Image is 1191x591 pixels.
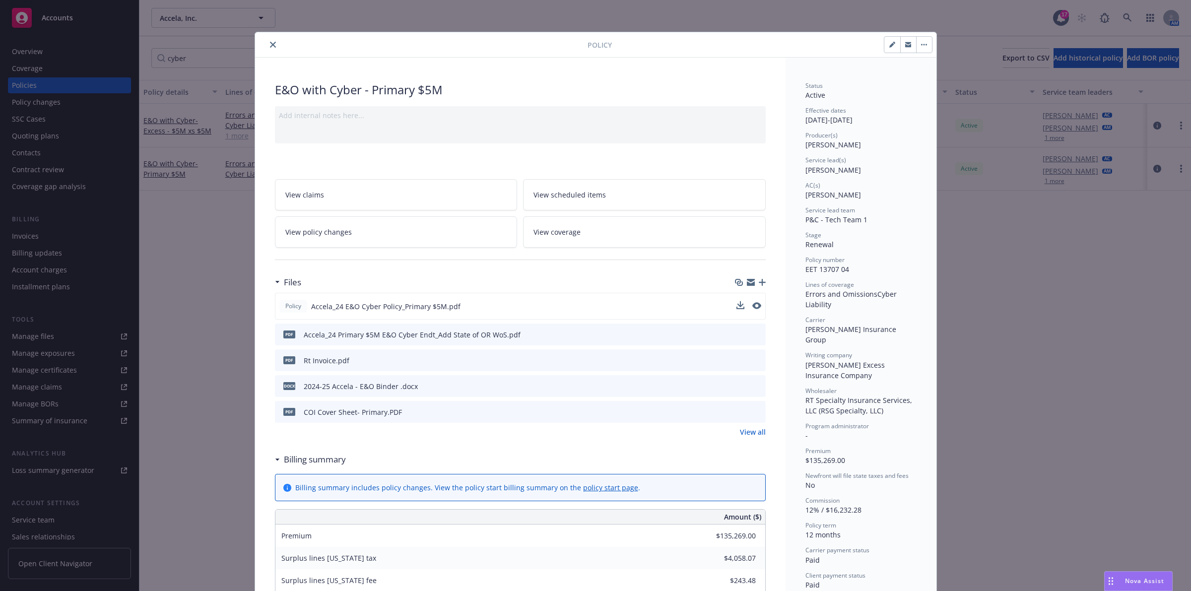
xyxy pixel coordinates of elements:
[805,140,861,149] span: [PERSON_NAME]
[275,276,301,289] div: Files
[805,90,825,100] span: Active
[697,551,762,566] input: 0.00
[285,190,324,200] span: View claims
[533,190,606,200] span: View scheduled items
[753,407,762,417] button: preview file
[279,110,762,121] div: Add internal notes here...
[805,289,877,299] span: Errors and Omissions
[284,276,301,289] h3: Files
[275,81,766,98] div: E&O with Cyber - Primary $5M
[805,264,849,274] span: EET 13707 04
[1105,572,1117,591] div: Drag to move
[281,576,377,585] span: Surplus lines [US_STATE] fee
[805,206,855,214] span: Service lead team
[740,427,766,437] a: View all
[805,240,834,249] span: Renewal
[753,329,762,340] button: preview file
[283,356,295,364] span: pdf
[805,131,838,139] span: Producer(s)
[752,301,761,312] button: preview file
[285,227,352,237] span: View policy changes
[533,227,581,237] span: View coverage
[805,106,846,115] span: Effective dates
[805,215,867,224] span: P&C - Tech Team 1
[304,329,521,340] div: Accela_24 Primary $5M E&O Cyber Endt_Add State of OR WoS.pdf
[697,573,762,588] input: 0.00
[805,395,914,415] span: RT Specialty Insurance Services, LLC (RSG Specialty, LLC)
[275,179,518,210] a: View claims
[304,381,418,392] div: 2024-25 Accela - E&O Binder .docx
[737,355,745,366] button: download file
[805,496,840,505] span: Commission
[805,181,820,190] span: AC(s)
[805,471,909,480] span: Newfront will file state taxes and fees
[583,483,638,492] a: policy start page
[737,407,745,417] button: download file
[284,453,346,466] h3: Billing summary
[805,521,836,529] span: Policy term
[805,360,887,380] span: [PERSON_NAME] Excess Insurance Company
[275,216,518,248] a: View policy changes
[805,325,898,344] span: [PERSON_NAME] Insurance Group
[805,580,820,590] span: Paid
[805,156,846,164] span: Service lead(s)
[737,381,745,392] button: download file
[805,190,861,199] span: [PERSON_NAME]
[275,453,346,466] div: Billing summary
[805,480,815,490] span: No
[752,302,761,309] button: preview file
[805,387,837,395] span: Wholesaler
[1104,571,1173,591] button: Nova Assist
[283,382,295,390] span: docx
[805,505,861,515] span: 12% / $16,232.28
[805,289,899,309] span: Cyber Liability
[805,431,808,440] span: -
[1125,577,1164,585] span: Nova Assist
[805,231,821,239] span: Stage
[697,528,762,543] input: 0.00
[805,456,845,465] span: $135,269.00
[753,355,762,366] button: preview file
[805,316,825,324] span: Carrier
[295,482,640,493] div: Billing summary includes policy changes. View the policy start billing summary on the .
[281,531,312,540] span: Premium
[805,571,865,580] span: Client payment status
[753,381,762,392] button: preview file
[304,355,349,366] div: Rt Invoice.pdf
[283,330,295,338] span: pdf
[283,408,295,415] span: PDF
[805,81,823,90] span: Status
[805,422,869,430] span: Program administrator
[304,407,402,417] div: COI Cover Sheet- Primary.PDF
[737,329,745,340] button: download file
[805,530,841,539] span: 12 months
[588,40,612,50] span: Policy
[805,106,917,125] div: [DATE] - [DATE]
[805,546,869,554] span: Carrier payment status
[523,179,766,210] a: View scheduled items
[311,301,461,312] span: Accela_24 E&O Cyber Policy_Primary $5M.pdf
[805,351,852,359] span: Writing company
[736,301,744,312] button: download file
[736,301,744,309] button: download file
[805,256,845,264] span: Policy number
[805,280,854,289] span: Lines of coverage
[724,512,761,522] span: Amount ($)
[523,216,766,248] a: View coverage
[805,447,831,455] span: Premium
[267,39,279,51] button: close
[281,553,376,563] span: Surplus lines [US_STATE] tax
[283,302,303,311] span: Policy
[805,555,820,565] span: Paid
[805,165,861,175] span: [PERSON_NAME]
